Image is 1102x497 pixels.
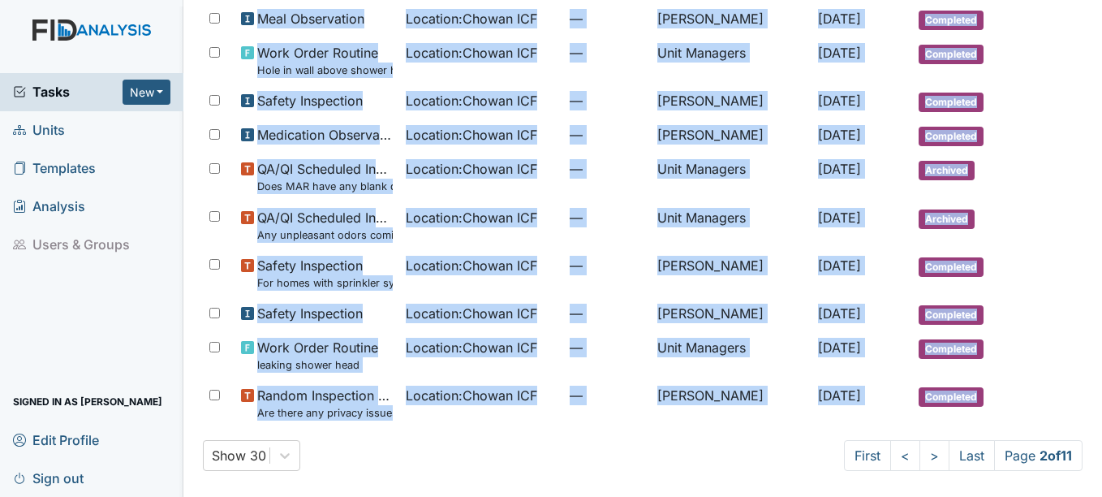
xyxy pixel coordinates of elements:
span: — [570,386,644,405]
span: Work Order Routine Hole in wall above shower head in small bathroom [257,43,392,78]
span: — [570,43,644,63]
span: [DATE] [818,339,861,356]
span: Archived [919,210,975,229]
small: Does MAR have any blank days that should have been initialed? [257,179,392,194]
span: Location : Chowan ICF [406,9,537,28]
span: Medication Observation Checklist [257,125,392,145]
span: — [570,304,644,323]
nav: task-pagination [844,440,1083,471]
span: Completed [919,387,984,407]
span: Edit Profile [13,427,99,452]
span: [DATE] [818,210,861,226]
span: — [570,256,644,275]
span: [DATE] [818,387,861,404]
td: [PERSON_NAME] [651,2,811,37]
span: Completed [919,339,984,359]
span: [DATE] [818,161,861,177]
a: > [919,440,949,471]
span: Safety Inspection [257,91,363,110]
span: Location : Chowan ICF [406,125,537,145]
span: Archived [919,161,975,180]
span: Location : Chowan ICF [406,304,537,323]
span: [DATE] [818,93,861,109]
span: Units [13,118,65,143]
a: Tasks [13,82,123,102]
span: Meal Observation [257,9,364,28]
span: Completed [919,93,984,112]
span: [DATE] [818,127,861,143]
span: Location : Chowan ICF [406,386,537,405]
td: [PERSON_NAME] [651,249,811,297]
span: — [570,338,644,357]
span: [DATE] [818,305,861,322]
span: Completed [919,11,984,30]
a: < [890,440,920,471]
small: Any unpleasant odors coming from the house? [257,227,392,243]
span: — [570,91,644,110]
span: Completed [919,45,984,64]
span: Page [994,440,1083,471]
span: Signed in as [PERSON_NAME] [13,389,162,414]
td: Unit Managers [651,201,811,249]
span: Location : Chowan ICF [406,43,537,63]
span: Sign out [13,465,84,491]
span: Safety Inspection [257,304,363,323]
span: [DATE] [818,45,861,61]
small: Are there any privacy issues observed and how were they handled? [257,405,392,421]
small: For homes with sprinkler systems, are there items stored in closets within 18 inches of the sprin... [257,275,392,291]
td: [PERSON_NAME] [651,84,811,119]
span: [DATE] [818,257,861,274]
span: Location : Chowan ICF [406,159,537,179]
td: [PERSON_NAME] [651,119,811,153]
span: — [570,9,644,28]
span: Location : Chowan ICF [406,256,537,275]
strong: 2 of 11 [1040,447,1072,464]
td: [PERSON_NAME] [651,297,811,331]
small: leaking shower head [257,357,378,373]
span: Work Order Routine leaking shower head [257,338,378,373]
span: Completed [919,127,984,146]
td: [PERSON_NAME] [651,379,811,427]
span: Templates [13,156,96,181]
td: Unit Managers [651,153,811,201]
td: Unit Managers [651,37,811,84]
span: [DATE] [818,11,861,27]
span: Location : Chowan ICF [406,91,537,110]
span: Analysis [13,194,85,219]
span: Completed [919,305,984,325]
a: Last [949,440,995,471]
small: Hole in wall above shower head in small bathroom [257,63,392,78]
div: Show 30 [212,446,266,465]
a: First [844,440,891,471]
span: Location : Chowan ICF [406,208,537,227]
span: — [570,208,644,227]
span: Random Inspection for Evening Are there any privacy issues observed and how were they handled? [257,386,392,421]
span: QA/QI Scheduled Inspection Does MAR have any blank days that should have been initialed? [257,159,392,194]
button: New [123,80,171,105]
span: — [570,125,644,145]
span: Location : Chowan ICF [406,338,537,357]
td: Unit Managers [651,331,811,379]
span: Safety Inspection For homes with sprinkler systems, are there items stored in closets within 18 i... [257,256,392,291]
span: Completed [919,257,984,277]
span: QA/QI Scheduled Inspection Any unpleasant odors coming from the house? [257,208,392,243]
span: — [570,159,644,179]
